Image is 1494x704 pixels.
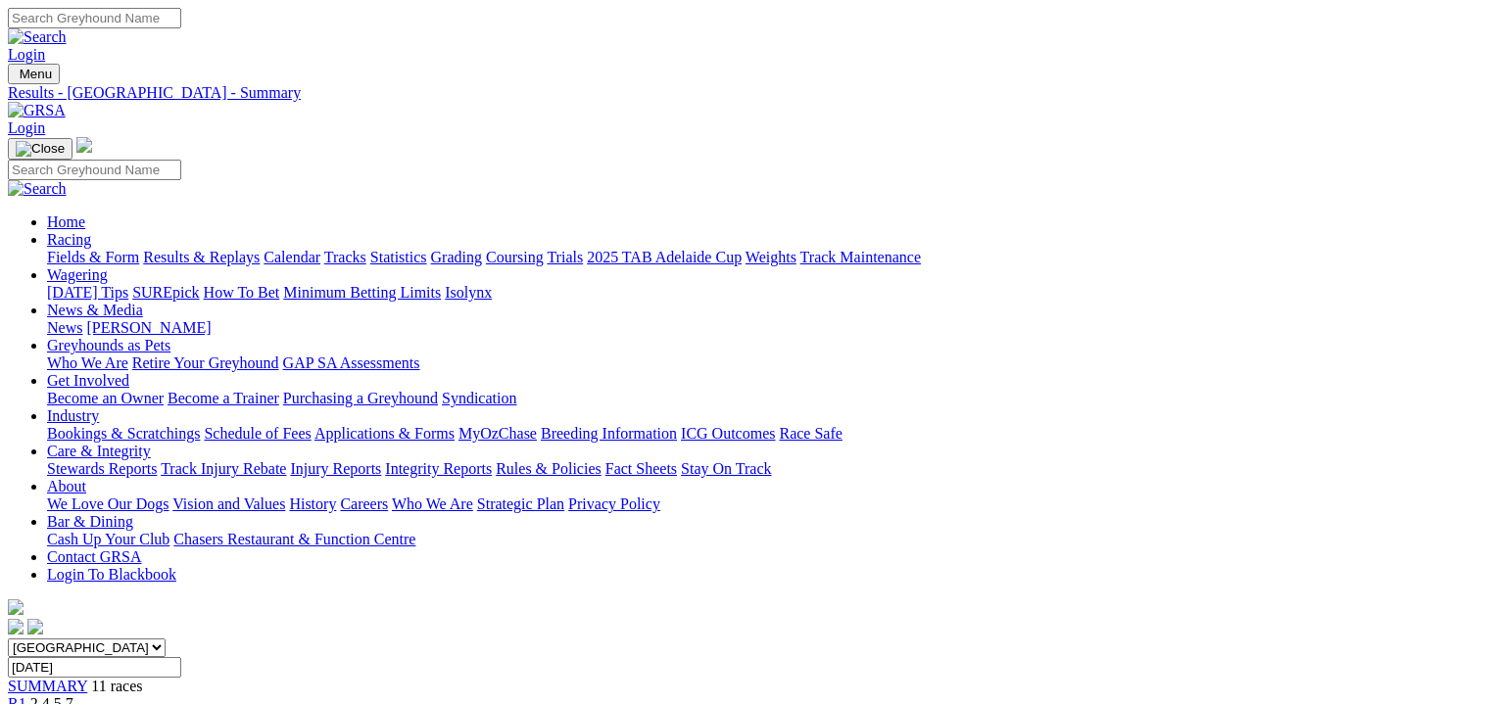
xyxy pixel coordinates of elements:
a: Statistics [370,249,427,265]
img: Search [8,180,67,198]
a: Bar & Dining [47,513,133,530]
a: Isolynx [445,284,492,301]
a: Become a Trainer [168,390,279,406]
input: Search [8,8,181,28]
a: Who We Are [392,495,473,512]
a: Who We Are [47,354,128,371]
a: Results & Replays [143,249,260,265]
a: Retire Your Greyhound [132,354,279,371]
a: Rules & Policies [496,460,602,477]
img: twitter.svg [27,619,43,634]
a: Vision and Values [172,495,285,512]
span: Menu [20,67,52,81]
a: SUMMARY [8,678,87,694]
span: 11 races [91,678,142,694]
a: About [47,478,86,494]
a: Fields & Form [47,249,139,265]
input: Search [8,160,181,180]
a: News & Media [47,302,143,318]
a: [PERSON_NAME] [86,319,211,336]
a: Industry [47,407,99,424]
a: MyOzChase [458,425,537,442]
a: Login [8,119,45,136]
a: Home [47,213,85,230]
a: History [289,495,336,512]
img: facebook.svg [8,619,24,634]
img: logo-grsa-white.png [76,137,92,153]
div: Bar & Dining [47,531,1486,548]
a: Coursing [486,249,544,265]
div: Get Involved [47,390,1486,407]
a: Get Involved [47,372,129,389]
a: Breeding Information [541,425,677,442]
a: Results - [GEOGRAPHIC_DATA] - Summary [8,84,1486,102]
button: Toggle navigation [8,138,72,160]
a: Calendar [264,249,320,265]
a: Trials [547,249,583,265]
a: Injury Reports [290,460,381,477]
a: Fact Sheets [605,460,677,477]
a: ICG Outcomes [681,425,775,442]
a: Contact GRSA [47,548,141,565]
a: Privacy Policy [568,495,660,512]
a: Purchasing a Greyhound [283,390,438,406]
div: Racing [47,249,1486,266]
div: Wagering [47,284,1486,302]
a: Race Safe [779,425,842,442]
a: SUREpick [132,284,199,301]
a: Stay On Track [681,460,771,477]
img: logo-grsa-white.png [8,599,24,615]
a: Tracks [324,249,366,265]
div: Industry [47,425,1486,443]
a: Applications & Forms [314,425,455,442]
a: Racing [47,231,91,248]
a: Cash Up Your Club [47,531,169,547]
img: Search [8,28,67,46]
a: Wagering [47,266,108,283]
a: Login [8,46,45,63]
a: Stewards Reports [47,460,157,477]
a: Schedule of Fees [204,425,311,442]
a: Weights [746,249,796,265]
a: Careers [340,495,388,512]
a: Login To Blackbook [47,566,176,583]
a: 2025 TAB Adelaide Cup [587,249,742,265]
div: About [47,495,1486,513]
a: Become an Owner [47,390,164,406]
a: GAP SA Assessments [283,354,420,371]
a: Chasers Restaurant & Function Centre [173,531,415,547]
a: Bookings & Scratchings [47,425,200,442]
a: Syndication [442,390,516,406]
a: [DATE] Tips [47,284,128,301]
a: Strategic Plan [477,495,564,512]
a: Minimum Betting Limits [283,284,441,301]
button: Toggle navigation [8,64,60,84]
input: Select date [8,657,181,678]
a: Integrity Reports [385,460,492,477]
img: GRSA [8,102,66,119]
div: Greyhounds as Pets [47,354,1486,372]
a: How To Bet [204,284,280,301]
a: News [47,319,82,336]
a: We Love Our Dogs [47,495,169,512]
a: Grading [431,249,482,265]
a: Greyhounds as Pets [47,337,170,353]
div: Care & Integrity [47,460,1486,478]
a: Track Maintenance [800,249,921,265]
img: Close [16,141,65,157]
a: Care & Integrity [47,443,151,459]
a: Track Injury Rebate [161,460,286,477]
div: News & Media [47,319,1486,337]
